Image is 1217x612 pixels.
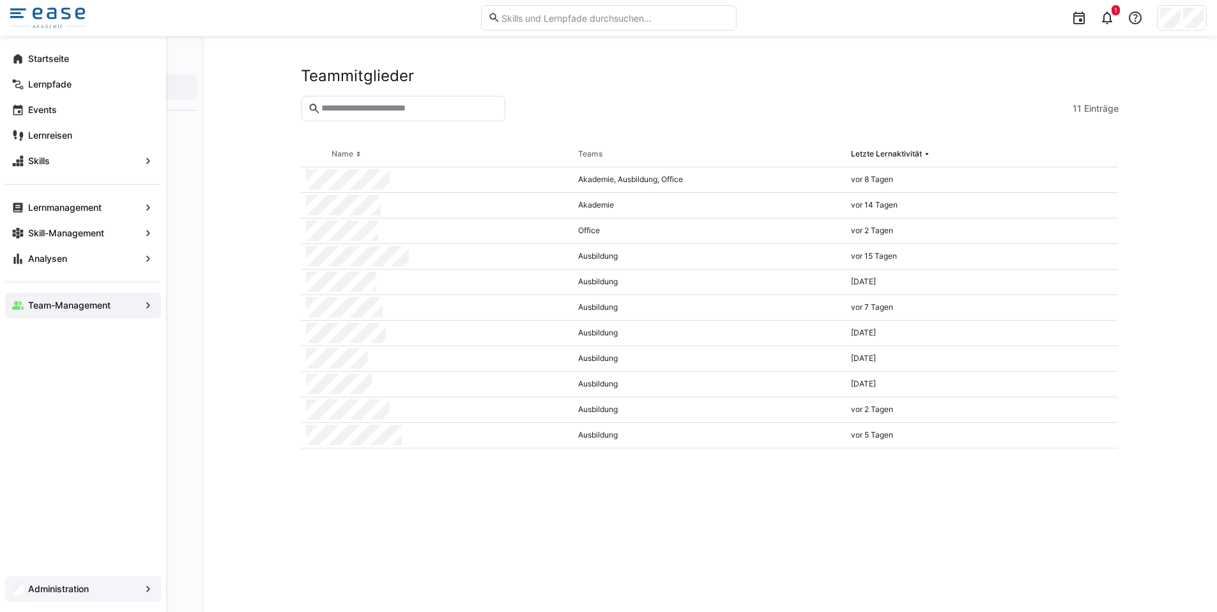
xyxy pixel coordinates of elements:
div: Ausbildung [573,244,846,270]
input: Skills und Lernpfade durchsuchen… [500,12,729,24]
div: Ausbildung [573,321,846,346]
span: 1 [1114,6,1117,14]
div: Ausbildung [573,270,846,295]
div: Ausbildung [573,397,846,423]
span: vor 7 Tagen [851,302,893,312]
div: Name [332,149,353,159]
span: Einträge [1084,102,1119,115]
div: Office [573,218,846,244]
span: vor 2 Tagen [851,226,893,235]
span: [DATE] [851,379,876,388]
span: vor 5 Tagen [851,430,893,440]
span: [DATE] [851,328,876,337]
div: Akademie, Ausbildung, Office [573,167,846,193]
div: Ausbildung [573,372,846,397]
div: Letzte Lernaktivität [851,149,922,159]
div: Ausbildung [573,295,846,321]
h2: Teammitglieder [301,66,414,86]
span: vor 2 Tagen [851,404,893,414]
div: Akademie [573,193,846,218]
span: vor 14 Tagen [851,200,898,210]
div: Ausbildung [573,346,846,372]
span: [DATE] [851,277,876,286]
div: Ausbildung [573,423,846,448]
span: vor 15 Tagen [851,251,897,261]
span: 11 [1073,102,1082,115]
span: vor 8 Tagen [851,174,893,184]
div: Teams [578,149,602,159]
span: [DATE] [851,353,876,363]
